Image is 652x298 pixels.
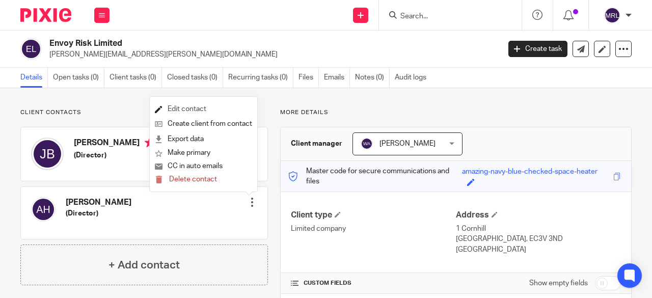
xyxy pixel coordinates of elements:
p: Client contacts [20,109,268,117]
h4: Address [456,210,621,221]
img: svg%3E [31,197,56,222]
img: svg%3E [604,7,620,23]
a: Export data [155,132,252,147]
p: Master code for secure communications and files [288,166,462,187]
button: Delete contact [155,173,217,186]
h5: (Director) [74,150,155,160]
a: Audit logs [395,68,431,88]
button: Make primary [155,147,210,160]
a: Edit contact [155,102,252,117]
a: Closed tasks (0) [167,68,223,88]
a: Details [20,68,48,88]
h4: [PERSON_NAME] [66,197,131,208]
img: Pixie [20,8,71,22]
div: amazing-navy-blue-checked-space-heater [462,167,597,178]
a: Emails [324,68,350,88]
a: Client tasks (0) [110,68,162,88]
h2: Envoy Risk Limited [49,38,404,49]
img: svg%3E [361,138,373,150]
p: [GEOGRAPHIC_DATA], EC3V 3ND [456,234,621,244]
a: Notes (0) [355,68,390,88]
a: Open tasks (0) [53,68,104,88]
h5: (Director) [66,208,131,219]
a: Files [298,68,319,88]
p: [PERSON_NAME][EMAIL_ADDRESS][PERSON_NAME][DOMAIN_NAME] [49,49,493,60]
h4: Client type [291,210,456,221]
a: Create task [508,41,567,57]
h3: Client manager [291,139,342,149]
label: Show empty fields [529,278,588,288]
img: svg%3E [31,138,64,170]
button: CC in auto emails [155,160,223,173]
span: [PERSON_NAME] [379,140,436,147]
p: 1 Cornhill [456,224,621,234]
h4: CUSTOM FIELDS [291,279,456,287]
p: [GEOGRAPHIC_DATA] [456,245,621,255]
p: More details [280,109,632,117]
a: Recurring tasks (0) [228,68,293,88]
h4: + Add contact [108,257,180,273]
a: Create client from contact [155,117,252,131]
input: Search [399,12,491,21]
p: Limited company [291,224,456,234]
h4: [PERSON_NAME] [74,138,155,150]
img: svg%3E [20,38,42,60]
i: Primary [145,138,155,148]
span: Delete contact [169,176,217,183]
